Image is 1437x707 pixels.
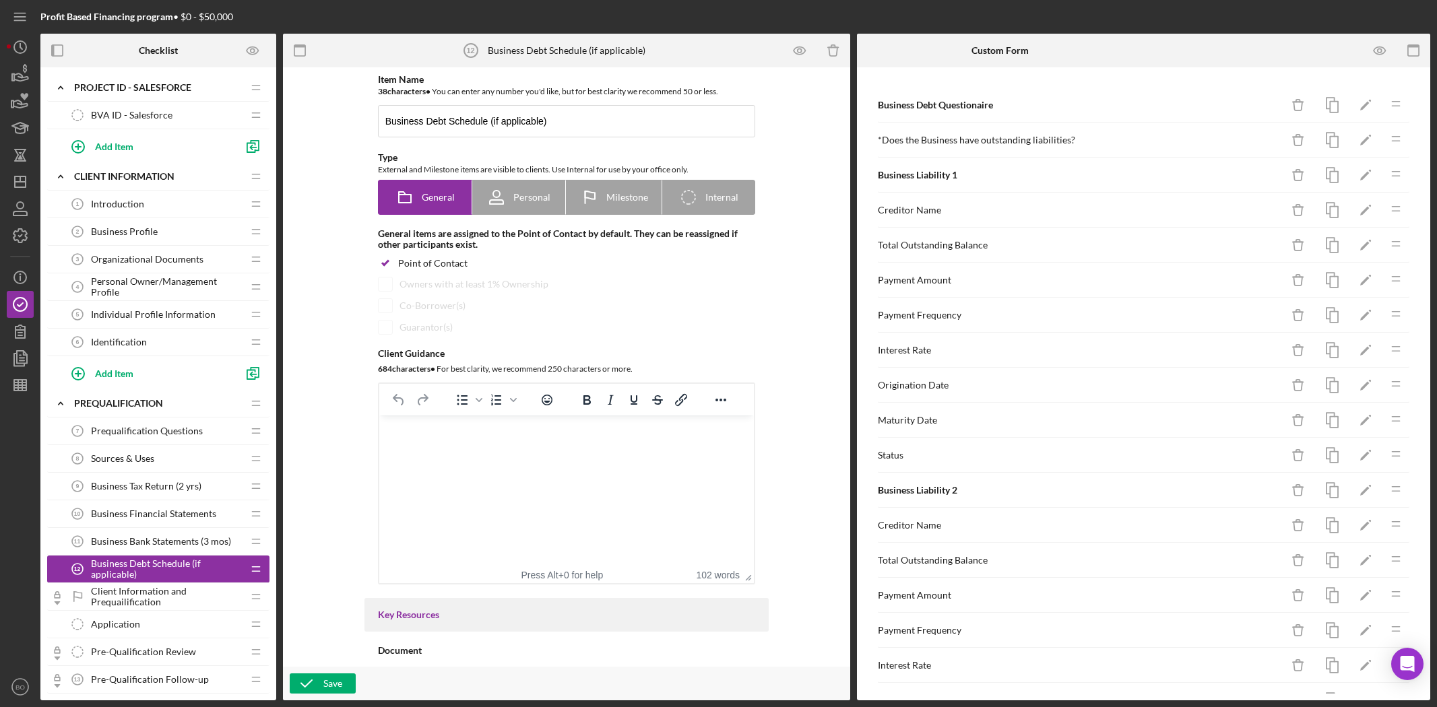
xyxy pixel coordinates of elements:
[76,256,79,263] tspan: 3
[95,360,133,386] div: Add Item
[378,645,755,656] div: Document
[91,309,216,320] span: Individual Profile Information
[238,36,268,66] button: Preview as
[378,228,755,250] div: General items are assigned to the Point of Contact by default. They can be reassigned if other pa...
[378,86,430,96] b: 38 character s •
[622,391,645,409] button: Underline
[76,201,79,207] tspan: 1
[61,360,236,386] button: Add Item
[606,192,648,203] span: Milestone
[40,11,233,22] div: • $0 - $50,000
[91,276,243,298] span: Personal Owner/Management Profile
[76,283,79,290] tspan: 4
[76,428,79,434] tspan: 7
[91,619,140,630] span: Application
[379,415,754,566] iframe: Rich Text Area
[878,520,1282,531] div: Creditor Name
[575,391,598,409] button: Bold
[76,455,79,462] tspan: 8
[878,625,1282,636] div: Payment Frequency
[451,391,484,409] div: Bullet list
[61,133,236,160] button: Add Item
[400,300,466,311] div: Co-Borrower(s)
[74,398,243,409] div: PREQUALIFICATION
[400,322,453,333] div: Guarantor(s)
[878,484,957,496] b: Business Liability 2
[466,46,474,55] tspan: 12
[878,345,1282,356] div: Interest Rate
[74,82,243,93] div: Project ID - Salesforce
[878,99,993,110] b: Business Debt Questionaire
[76,228,79,235] tspan: 2
[878,415,1282,426] div: Maturity Date
[139,45,178,56] b: Checklist
[15,683,25,691] text: BO
[878,169,957,180] b: Business Liability 1
[378,163,755,176] div: External and Milestone items are visible to clients. Use Internal for use by your office only.
[76,339,79,345] tspan: 6
[646,391,669,409] button: Strikethrough
[411,391,434,409] button: Redo
[91,254,203,265] span: Organizational Documents
[878,310,1282,321] div: Payment Frequency
[422,192,455,203] span: General
[91,558,243,580] span: Business Debt Schedule (if applicable)
[378,609,755,620] div: Key Resources
[91,481,201,492] span: Business Tax Return (2 yrs)
[91,337,147,347] span: Identification
[398,258,468,269] div: Point of Contact
[91,453,154,464] span: Sources & Uses
[91,199,144,209] span: Introduction
[488,45,645,56] div: Business Debt Schedule (if applicable)
[670,391,693,409] button: Insert/edit link
[971,45,1029,56] b: Custom Form
[740,566,754,583] div: Press the Up and Down arrow keys to resize the editor.
[878,380,1282,391] div: Origination Date
[378,74,755,85] div: Item Name
[74,510,81,517] tspan: 10
[91,646,196,657] span: Pre-Qualification Review
[40,11,173,22] b: Profit Based Financing program
[95,133,133,159] div: Add Item
[323,673,342,694] div: Save
[878,660,1282,671] div: Interest Rate
[91,674,209,685] span: Pre-Qualification Follow-up
[91,536,231,547] span: Business Bank Statements (3 mos)
[74,566,81,572] tspan: 12
[76,483,79,490] tspan: 9
[7,673,34,700] button: BO
[387,391,410,409] button: Undo
[378,364,435,374] b: 684 character s •
[513,192,550,203] span: Personal
[378,348,755,359] div: Client Guidance
[599,391,622,409] button: Italic
[290,673,356,694] button: Save
[878,590,1282,601] div: Payment Amount
[91,226,158,237] span: Business Profile
[878,240,1282,250] div: Total Outstanding Balance
[878,205,1282,215] div: Creditor Name
[74,171,243,182] div: CLIENT INFORMATION
[91,426,203,436] span: Prequalification Questions
[378,362,755,376] div: For best clarity, we recommend 250 characters or more.
[378,152,755,163] div: Type
[696,570,740,580] button: 102 words
[74,538,81,545] tspan: 11
[91,586,243,607] span: Client Information and Prequailification
[378,85,755,98] div: You can enter any number you'd like, but for best clarity we recommend 50 or less.
[878,555,1282,566] div: Total Outstanding Balance
[705,192,738,203] span: Internal
[878,275,1282,285] div: Payment Amount
[1391,648,1424,680] div: Open Intercom Messenger
[536,391,558,409] button: Emojis
[485,391,519,409] div: Numbered list
[91,508,216,519] span: Business Financial Statements
[878,450,1282,461] div: Status
[76,311,79,318] tspan: 5
[91,110,172,121] span: BVA ID - Salesforce
[709,391,732,409] button: Reveal or hide additional toolbar items
[400,279,548,290] div: Owners with at least 1% Ownership
[74,676,81,683] tspan: 13
[503,570,622,580] div: Press Alt+0 for help
[878,135,1282,145] div: * Does the Business have outstanding liabilities?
